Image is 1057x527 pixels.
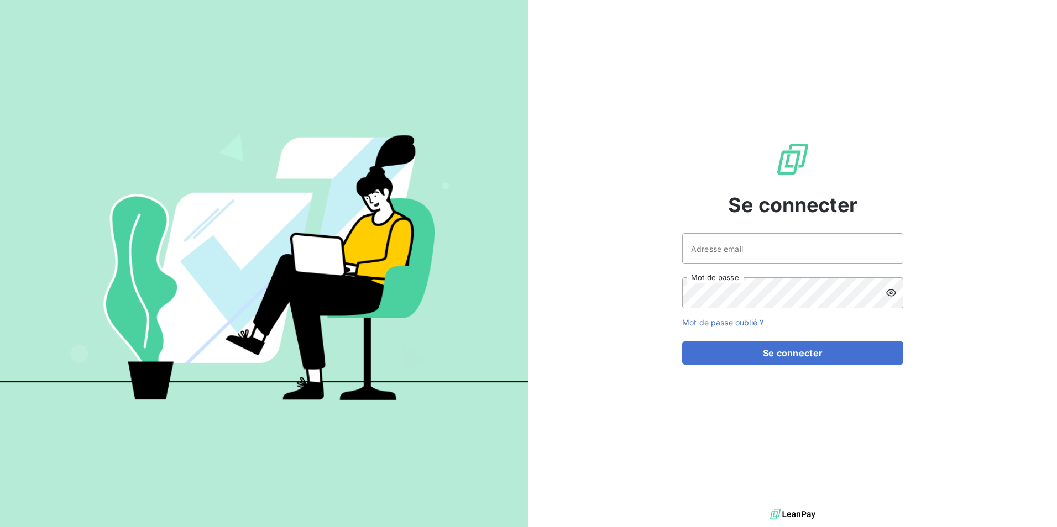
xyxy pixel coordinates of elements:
[775,141,810,177] img: Logo LeanPay
[682,341,903,365] button: Se connecter
[682,318,763,327] a: Mot de passe oublié ?
[682,233,903,264] input: placeholder
[728,190,857,220] span: Se connecter
[770,506,815,523] img: logo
